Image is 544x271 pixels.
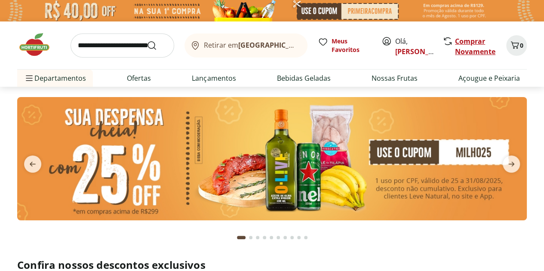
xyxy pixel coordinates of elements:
button: Go to page 4 from fs-carousel [261,227,268,248]
a: Comprar Novamente [455,37,495,56]
span: Olá, [395,36,433,57]
button: Go to page 3 from fs-carousel [254,227,261,248]
span: Meus Favoritos [332,37,371,54]
button: Go to page 10 from fs-carousel [302,227,309,248]
a: Açougue e Peixaria [458,73,520,83]
button: Go to page 5 from fs-carousel [268,227,275,248]
button: Go to page 7 from fs-carousel [282,227,289,248]
span: 0 [520,41,523,49]
button: Current page from fs-carousel [235,227,247,248]
a: Bebidas Geladas [277,73,331,83]
button: Go to page 6 from fs-carousel [275,227,282,248]
button: Carrinho [506,35,527,56]
b: [GEOGRAPHIC_DATA]/[GEOGRAPHIC_DATA] [238,40,383,50]
img: Hortifruti [17,32,60,58]
a: Ofertas [127,73,151,83]
a: Lançamentos [192,73,236,83]
button: Go to page 8 from fs-carousel [289,227,295,248]
span: Retirar em [204,41,299,49]
button: Retirar em[GEOGRAPHIC_DATA]/[GEOGRAPHIC_DATA] [184,33,307,58]
a: [PERSON_NAME] [395,47,451,56]
button: next [496,155,527,173]
a: Nossas Frutas [372,73,418,83]
a: Meus Favoritos [318,37,371,54]
button: Menu [24,68,34,88]
input: search [71,33,174,58]
button: Go to page 2 from fs-carousel [247,227,254,248]
button: Go to page 9 from fs-carousel [295,227,302,248]
button: Submit Search [147,40,167,51]
button: previous [17,155,48,173]
img: cupom [17,97,527,220]
span: Departamentos [24,68,86,88]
